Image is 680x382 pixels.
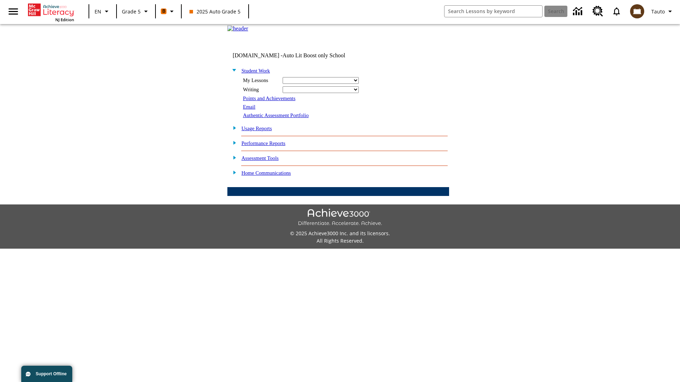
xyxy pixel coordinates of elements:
input: search field [444,6,542,17]
img: plus.gif [229,169,237,175]
a: Data Center [569,2,588,21]
a: Usage Reports [242,126,272,131]
img: plus.gif [229,154,237,161]
span: Support Offline [36,371,67,376]
button: Profile/Settings [648,5,677,18]
button: Language: EN, Select a language [91,5,114,18]
button: Boost Class color is orange. Change class color [158,5,179,18]
img: header [227,25,248,32]
div: Home [28,2,74,22]
button: Open side menu [3,1,24,22]
button: Grade: Grade 5, Select a grade [119,5,153,18]
a: Student Work [242,68,270,74]
a: Email [243,104,255,110]
a: Assessment Tools [242,155,279,161]
td: [DOMAIN_NAME] - [233,52,363,59]
div: My Lessons [243,77,278,83]
a: Authentic Assessment Portfolio [243,112,309,118]
img: Achieve3000 Differentiate Accelerate Achieve [298,209,382,227]
a: Resource Center, Will open in new tab [588,2,607,21]
a: Notifications [607,2,626,21]
a: Points and Achievements [243,95,295,101]
span: 2025 Auto Grade 5 [189,8,240,15]
button: Support Offline [21,366,72,382]
a: Performance Reports [242,140,285,146]
span: NJ Edition [55,17,74,22]
img: minus.gif [229,67,237,73]
span: Tauto [651,8,665,15]
nobr: Auto Lit Boost only School [283,52,345,58]
span: Grade 5 [122,8,141,15]
img: plus.gif [229,125,237,131]
img: plus.gif [229,139,237,146]
span: EN [95,8,101,15]
span: B [162,7,165,16]
img: avatar image [630,4,644,18]
button: Select a new avatar [626,2,648,21]
a: Home Communications [242,170,291,176]
div: Writing [243,87,278,93]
